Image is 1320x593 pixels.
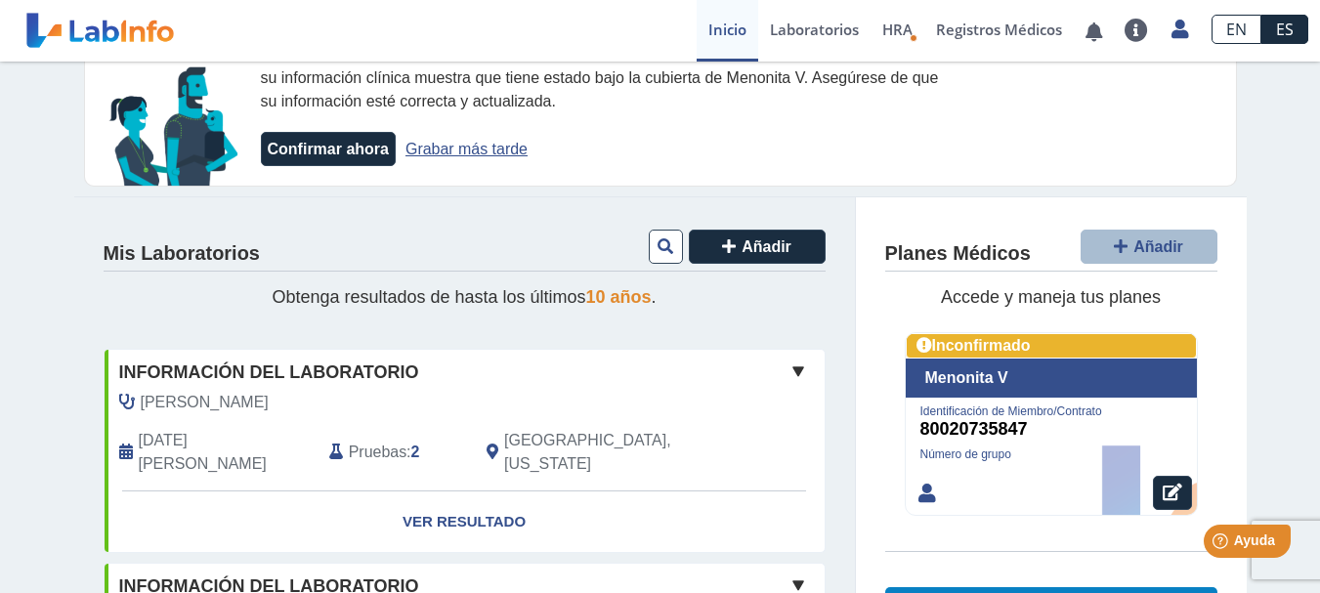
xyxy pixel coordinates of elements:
[139,429,315,476] span: 30 de agosto de 2021
[272,287,585,307] font: Obtenga resultados de hasta los últimos
[586,287,652,307] font: 10 años
[882,20,913,39] font: HRA
[1081,230,1217,264] button: Añadir
[261,132,396,166] button: Confirmar ahora
[1146,517,1299,572] iframe: Lanzador de widgets de ayuda
[141,391,269,414] span: Riega Echevarría, Pedro
[1133,238,1183,255] font: Añadir
[104,242,260,264] font: Mis Laboratorios
[941,287,1161,307] font: Accede y maneja tus planes
[349,444,406,460] font: Pruebas
[742,238,791,255] font: Añadir
[504,429,720,476] span: Villalba, Puerto Rico
[406,444,410,460] font: :
[405,141,528,157] font: Grabar más tarde
[504,432,671,472] font: [GEOGRAPHIC_DATA], [US_STATE]
[141,394,269,410] font: [PERSON_NAME]
[411,444,420,460] font: 2
[936,20,1062,39] font: Registros Médicos
[261,69,939,109] font: su información clínica muestra que tiene estado bajo la cubierta de Menonita V. Asegúrese de que ...
[1276,19,1294,40] font: ES
[139,432,267,472] font: [DATE][PERSON_NAME]
[105,491,825,553] a: Ver resultado
[403,513,526,529] font: Ver resultado
[119,362,419,382] font: información del laboratorio
[268,141,389,157] font: Confirmar ahora
[652,287,657,307] font: .
[885,242,1031,264] font: Planes Médicos
[1226,19,1247,40] font: EN
[689,230,826,264] button: Añadir
[770,20,859,39] font: Laboratorios
[708,20,746,39] font: Inicio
